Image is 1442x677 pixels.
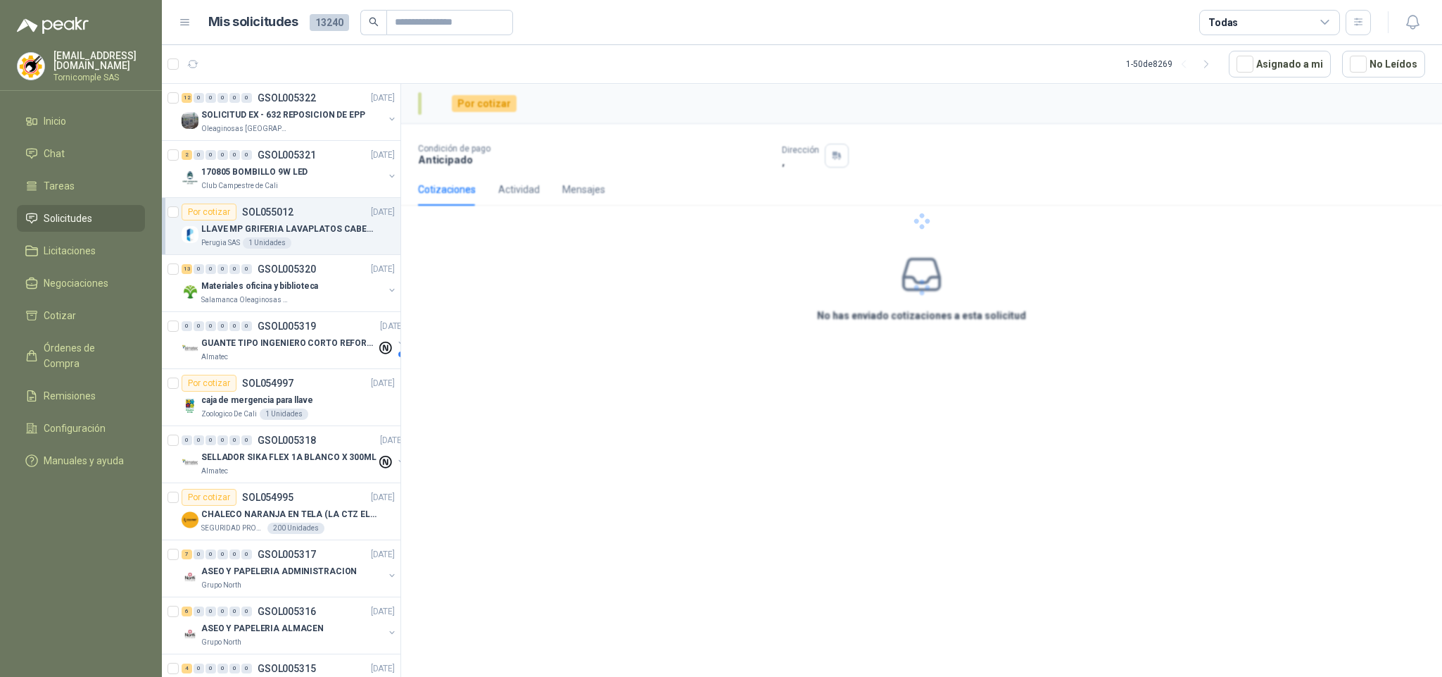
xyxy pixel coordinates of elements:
p: Zoologico De Cali [201,409,257,420]
span: Inicio [44,113,66,129]
button: Asignado a mi [1229,51,1331,77]
a: 2 0 0 0 0 0 GSOL005321[DATE] Company Logo170805 BOMBILLO 9W LEDClub Campestre de Cali [182,147,398,192]
div: 0 [194,150,204,160]
p: SOL054997 [242,378,293,388]
div: 0 [217,664,228,673]
div: 0 [205,150,216,160]
button: No Leídos [1342,51,1425,77]
div: 1 - 50 de 8269 [1126,53,1218,75]
div: 0 [217,435,228,445]
img: Company Logo [182,283,198,300]
p: GSOL005318 [258,435,316,445]
img: Company Logo [182,169,198,186]
div: 0 [217,321,228,331]
img: Company Logo [182,340,198,357]
p: ASEO Y PAPELERIA ADMINISTRACION [201,565,357,578]
h1: Mis solicitudes [208,12,298,32]
p: caja de mergencia para llave [201,394,313,407]
a: 7 0 0 0 0 0 GSOL005317[DATE] Company LogoASEO Y PAPELERIA ADMINISTRACIONGrupo North [182,546,398,591]
div: 0 [217,93,228,103]
p: SOLICITUD EX - 632 REPOSICION DE EPP [201,108,365,122]
p: Tornicomple SAS [53,73,145,82]
div: 0 [205,664,216,673]
img: Company Logo [182,511,198,528]
a: 13 0 0 0 0 0 GSOL005320[DATE] Company LogoMateriales oficina y bibliotecaSalamanca Oleaginosas SAS [182,261,398,306]
img: Company Logo [182,626,198,642]
div: 0 [241,607,252,616]
p: Grupo North [201,637,241,648]
div: 0 [205,549,216,559]
div: 0 [217,150,228,160]
p: Perugia SAS [201,237,240,249]
p: [DATE] [371,548,395,561]
span: Licitaciones [44,243,96,259]
div: 0 [241,264,252,274]
p: [DATE] [371,92,395,105]
div: 0 [229,93,240,103]
p: [DATE] [371,149,395,162]
div: 0 [205,607,216,616]
p: Salamanca Oleaginosas SAS [201,294,290,306]
p: SELLADOR SIKA FLEX 1A BLANCO X 300ML [201,451,377,464]
div: Por cotizar [182,375,236,392]
span: Tareas [44,178,75,194]
p: GSOL005317 [258,549,316,559]
img: Company Logo [182,112,198,129]
p: [DATE] [371,263,395,276]
div: 0 [194,435,204,445]
div: 200 Unidades [267,523,324,534]
img: Company Logo [182,569,198,585]
img: Company Logo [18,53,44,80]
a: Licitaciones [17,237,145,264]
img: Company Logo [182,397,198,414]
div: 0 [241,93,252,103]
span: Órdenes de Compra [44,340,132,371]
p: [DATE] [371,206,395,219]
p: 170805 BOMBILLO 9W LED [201,166,308,179]
div: 0 [205,321,216,331]
div: 0 [194,93,204,103]
p: GSOL005321 [258,150,316,160]
span: Cotizar [44,308,76,323]
a: 0 0 0 0 0 0 GSOL005318[DATE] Company LogoSELLADOR SIKA FLEX 1A BLANCO X 300MLAlmatec [182,432,407,477]
a: 6 0 0 0 0 0 GSOL005316[DATE] Company LogoASEO Y PAPELERIA ALMACENGrupo North [182,603,398,648]
div: 0 [241,664,252,673]
span: Chat [44,146,65,161]
a: Por cotizarSOL054997[DATE] Company Logocaja de mergencia para llaveZoologico De Cali1 Unidades [162,369,400,426]
a: Remisiones [17,383,145,409]
div: 0 [229,321,240,331]
div: 0 [217,549,228,559]
span: Solicitudes [44,211,92,226]
img: Company Logo [182,454,198,471]
p: GSOL005320 [258,264,316,274]
div: 0 [229,664,240,673]
div: 0 [229,150,240,160]
div: 12 [182,93,192,103]
a: 12 0 0 0 0 0 GSOL005322[DATE] Company LogoSOLICITUD EX - 632 REPOSICION DE EPPOleaginosas [GEOGRA... [182,89,398,135]
p: [DATE] [380,434,404,447]
div: 2 [182,150,192,160]
div: 1 Unidades [260,409,308,420]
div: 0 [205,264,216,274]
img: Company Logo [182,226,198,243]
p: Almatec [201,352,228,363]
div: 0 [194,264,204,274]
p: Almatec [201,466,228,477]
p: [DATE] [380,320,404,333]
a: Órdenes de Compra [17,335,145,377]
p: ASEO Y PAPELERIA ALMACEN [201,622,324,635]
a: Inicio [17,108,145,135]
div: 0 [241,150,252,160]
div: 0 [194,607,204,616]
p: SOL055012 [242,207,293,217]
div: 0 [182,435,192,445]
a: Configuración [17,415,145,442]
div: 0 [194,321,204,331]
a: Por cotizarSOL055012[DATE] Company LogoLLAVE MP GRIFERIA LAVAPLATOS CABEZA EXTRAIBLEPerugia SAS1 ... [162,198,400,255]
a: Cotizar [17,302,145,329]
a: Negociaciones [17,270,145,297]
a: Chat [17,140,145,167]
p: LLAVE MP GRIFERIA LAVAPLATOS CABEZA EXTRAIBLE [201,223,377,236]
p: SEGURIDAD PROVISER LTDA [201,523,265,534]
div: 0 [241,321,252,331]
